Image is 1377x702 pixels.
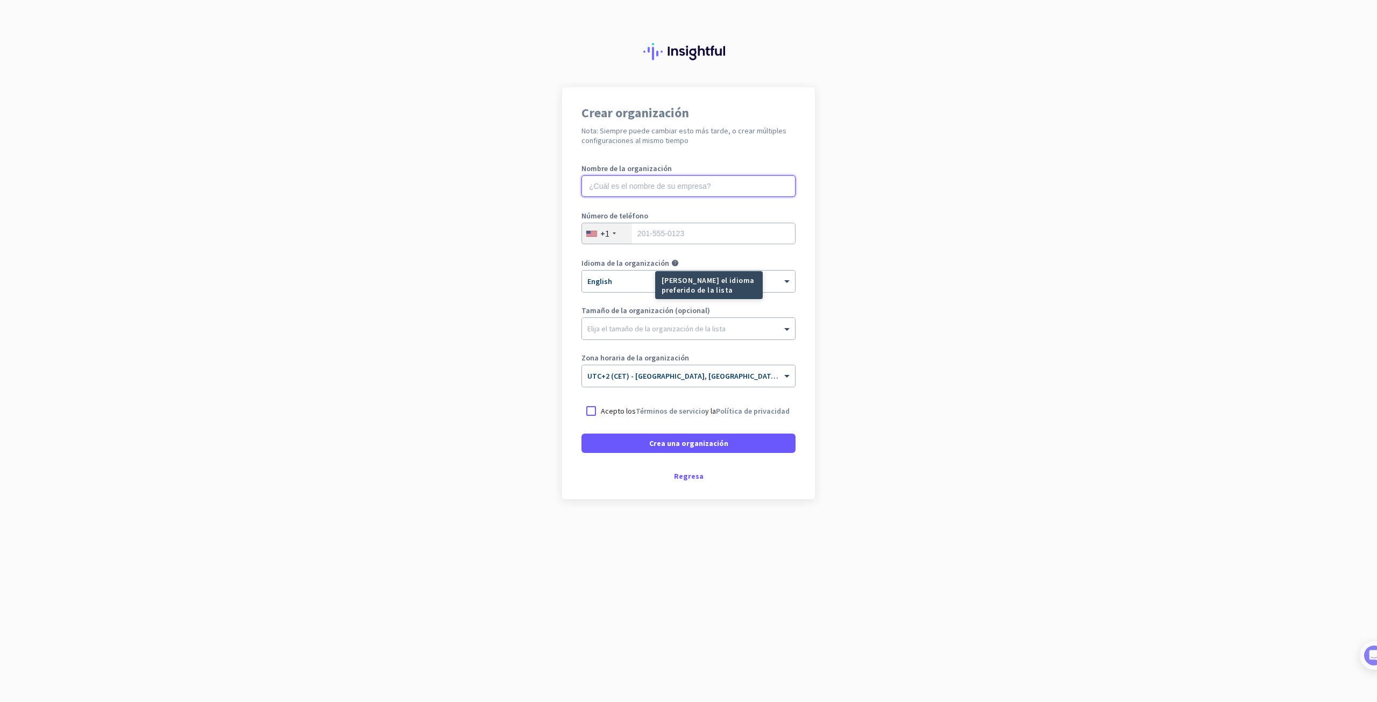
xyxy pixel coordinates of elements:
[581,107,796,119] h1: Crear organización
[643,43,734,60] img: Insightful
[716,406,790,416] a: Política de privacidad
[601,406,790,416] p: Acepto los y la
[581,212,796,219] label: Número de teléfono
[600,228,609,239] div: +1
[581,165,796,172] label: Nombre de la organización
[581,175,796,197] input: ¿Cuál es el nombre de su empresa?
[581,307,796,314] label: Tamaño de la organización (opcional)
[671,259,679,267] i: help
[636,406,705,416] a: Términos de servicio
[581,434,796,453] button: Crea una organización
[655,271,763,299] div: [PERSON_NAME] el idioma preferido de la lista
[581,472,796,480] div: Regresa
[581,223,796,244] input: 201-555-0123
[581,126,796,145] h2: Nota: Siempre puede cambiar esto más tarde, o crear múltiples configuraciones al mismo tiempo
[581,354,796,361] label: Zona horaria de la organización
[649,438,728,449] span: Crea una organización
[581,259,669,267] label: Idioma de la organización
